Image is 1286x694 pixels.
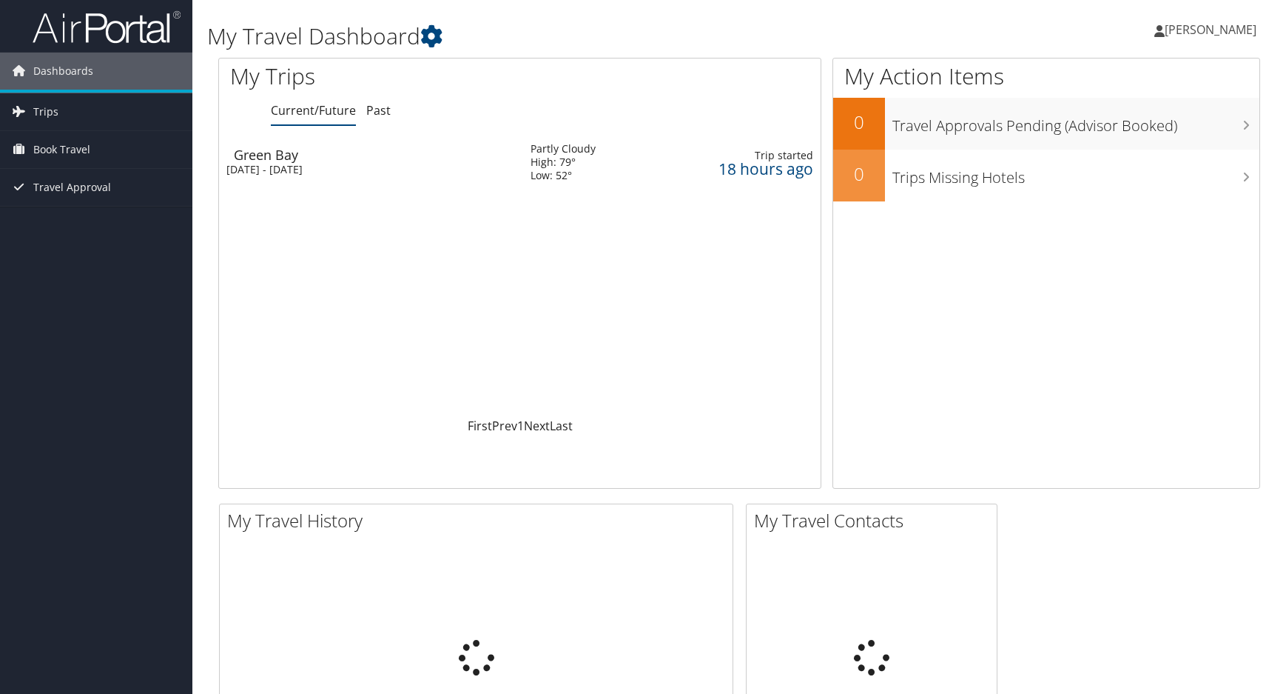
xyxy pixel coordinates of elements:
a: 1 [517,418,524,434]
a: 0Travel Approvals Pending (Advisor Booked) [833,98,1259,150]
div: Trip started [664,149,813,162]
a: Last [550,418,573,434]
span: Trips [33,93,58,130]
a: Prev [492,418,517,434]
a: First [468,418,492,434]
h2: 0 [833,110,885,135]
a: [PERSON_NAME] [1154,7,1271,52]
a: Current/Future [271,102,356,119]
span: Dashboards [33,53,93,90]
span: Travel Approval [33,169,111,206]
h1: My Travel Dashboard [207,21,917,52]
a: Past [366,102,391,119]
h2: 0 [833,161,885,187]
h3: Trips Missing Hotels [892,160,1259,188]
a: Next [524,418,550,434]
div: 18 hours ago [664,162,813,176]
h2: My Travel History [227,508,733,533]
h2: My Travel Contacts [754,508,997,533]
span: [PERSON_NAME] [1165,21,1256,38]
img: airportal-logo.png [33,10,181,44]
h1: My Trips [230,61,559,92]
div: High: 79° [531,156,596,169]
a: 0Trips Missing Hotels [833,150,1259,201]
div: Green Bay [234,148,516,161]
h1: My Action Items [833,61,1259,92]
div: [DATE] - [DATE] [226,163,508,176]
h3: Travel Approvals Pending (Advisor Booked) [892,108,1259,136]
div: Low: 52° [531,169,596,182]
div: Partly Cloudy [531,142,596,156]
span: Book Travel [33,131,90,168]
